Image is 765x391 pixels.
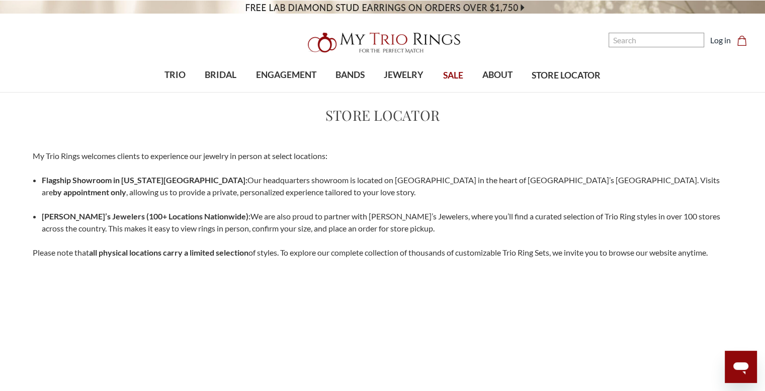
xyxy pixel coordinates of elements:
a: BRIDAL [195,59,246,92]
strong: all physical locations carry a limited selection [89,248,248,257]
strong: Flagship Showroom in [US_STATE][GEOGRAPHIC_DATA]: [42,175,247,185]
p: We are also proud to partner with [PERSON_NAME]’s Jewelers, where you’ll find a curated selection... [42,210,733,234]
span: BANDS [335,68,365,82]
h1: Store Locator [27,105,739,126]
button: submenu toggle [170,92,180,93]
button: submenu toggle [216,92,226,93]
input: Search [609,33,704,47]
iframe: Button to launch messaging window [725,351,757,383]
span: STORE LOCATOR [532,69,601,82]
p: Please note that of styles. To explore our complete collection of thousands of customizable Trio ... [33,247,733,259]
a: BANDS [326,59,374,92]
button: submenu toggle [345,92,355,93]
button: submenu toggle [492,92,502,93]
p: My Trio Rings welcomes clients to experience our jewelry in person at select locations: [33,150,733,162]
span: TRIO [164,68,186,82]
span: ABOUT [482,68,513,82]
a: TRIO [155,59,195,92]
a: JEWELRY [374,59,433,92]
svg: cart.cart_preview [737,36,747,46]
a: Cart with 0 items [737,34,753,46]
a: STORE LOCATOR [522,59,610,92]
span: ENGAGEMENT [256,68,316,82]
button: submenu toggle [281,92,291,93]
a: SALE [433,59,472,92]
p: Our headquarters showroom is located on [GEOGRAPHIC_DATA] in the heart of [GEOGRAPHIC_DATA]’s [GE... [42,174,733,198]
a: Log in [710,34,731,46]
strong: [PERSON_NAME]’s Jewelers (100+ Locations Nationwide): [42,211,250,221]
a: ABOUT [473,59,522,92]
span: SALE [443,69,463,82]
button: submenu toggle [399,92,409,93]
a: ENGAGEMENT [246,59,325,92]
a: My Trio Rings [222,27,543,59]
img: My Trio Rings [302,27,463,59]
span: JEWELRY [384,68,423,82]
strong: by appointment only [53,187,126,197]
span: BRIDAL [205,68,236,82]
